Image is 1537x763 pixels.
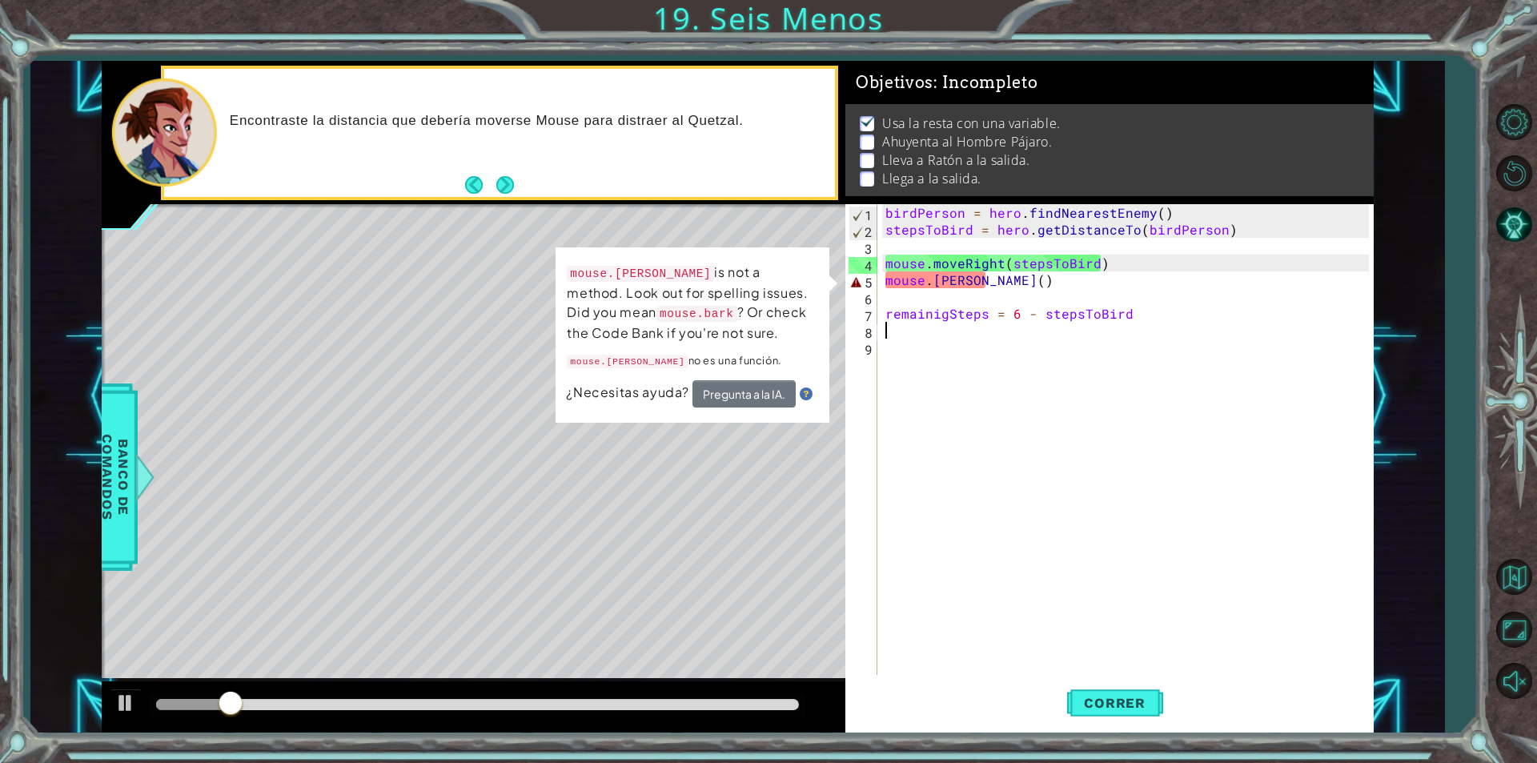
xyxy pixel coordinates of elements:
[849,257,877,274] div: 4
[849,223,877,240] div: 2
[856,73,1038,93] span: Objetivos
[860,114,876,127] img: Check mark for checkbox
[496,176,514,194] button: Next
[882,170,981,187] p: Llega a la salida.
[1491,658,1537,705] button: Activar sonido.
[882,151,1029,169] p: Lleva a Ratón a la salida.
[849,291,877,307] div: 6
[102,204,841,676] div: Level Map
[566,384,692,401] span: ¿Necesitas ayuda?
[882,133,1052,151] p: Ahuyenta al Hombre Pájaro.
[1491,554,1537,600] button: Volver al Mapa
[882,114,1061,132] p: Usa la resta con una variable.
[1067,677,1163,729] button: Shift+Enter: Ejecutar código actual.
[94,395,136,560] span: Banco de comandos
[567,263,818,343] p: is not a method. Look out for spelling issues. Did you mean ? Or check the Code Bank if you're no...
[849,274,877,291] div: 5
[110,689,142,721] button: Ctrl + P: Play
[1491,552,1537,604] a: Volver al Mapa
[849,207,877,223] div: 1
[567,266,714,282] code: mouse.[PERSON_NAME]
[567,351,818,371] p: no es una función.
[567,355,688,368] code: mouse.[PERSON_NAME]
[849,240,877,257] div: 3
[1491,98,1537,145] button: Opciones del Nivel
[692,380,796,408] button: Pregunta a la IA.
[230,112,824,130] p: Encontraste la distancia que debería moverse Mouse para distraer al Quetzal.
[1491,607,1537,653] button: Maximizar Navegador
[1068,695,1162,711] span: Correr
[1491,201,1537,247] button: Pista AI
[1491,150,1537,196] button: Reiniciar nivel
[800,388,813,400] img: Hint
[849,307,877,324] div: 7
[933,73,1037,92] span: : Incompleto
[656,306,737,322] code: mouse.bark
[849,341,877,358] div: 9
[849,324,877,341] div: 8
[465,176,496,194] button: Back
